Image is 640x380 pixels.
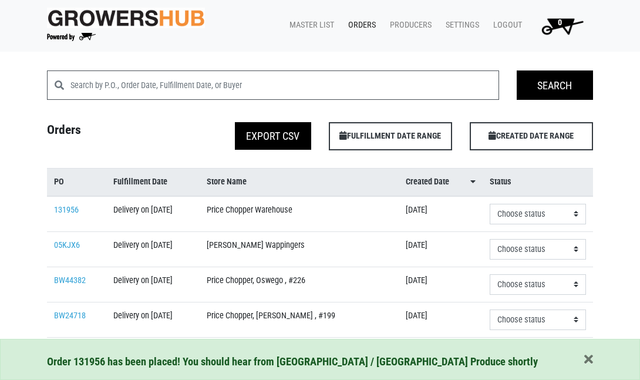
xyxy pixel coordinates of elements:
[399,302,483,337] td: [DATE]
[47,8,205,28] img: original-fc7597fdc6adbb9d0e2ae620e786d1a2.jpg
[113,176,192,189] a: Fulfillment Date
[280,14,339,36] a: Master List
[470,122,593,150] span: CREATED DATE RANGE
[380,14,436,36] a: Producers
[47,33,96,41] img: Powered by Big Wheelbarrow
[436,14,484,36] a: Settings
[106,267,199,302] td: Delivery on [DATE]
[207,176,392,189] a: Store Name
[200,231,399,267] td: [PERSON_NAME] Wappingers
[406,176,476,189] a: Created Date
[490,176,511,189] span: Status
[200,302,399,337] td: Price Chopper, [PERSON_NAME] , #199
[399,267,483,302] td: [DATE]
[54,205,79,215] a: 131956
[558,18,562,28] span: 0
[517,70,593,100] input: Search
[54,176,99,189] a: PO
[527,14,593,38] a: 0
[106,337,199,372] td: Delivery on [DATE]
[484,14,527,36] a: Logout
[399,337,483,372] td: [DATE]
[106,302,199,337] td: Delivery on [DATE]
[399,231,483,267] td: [DATE]
[399,196,483,232] td: [DATE]
[54,275,86,285] a: BW44382
[106,196,199,232] td: Delivery on [DATE]
[113,176,167,189] span: Fulfillment Date
[70,70,499,100] input: Search by P.O., Order Date, Fulfillment Date, or Buyer
[54,311,86,321] a: BW24718
[235,122,311,150] button: Export CSV
[38,122,179,146] h4: Orders
[339,14,380,36] a: Orders
[536,14,588,38] img: Cart
[200,267,399,302] td: Price Chopper, Oswego , #226
[207,176,247,189] span: Store Name
[54,176,64,189] span: PO
[47,354,593,370] div: Order 131956 has been placed! You should hear from [GEOGRAPHIC_DATA] / [GEOGRAPHIC_DATA] Produce ...
[329,122,452,150] span: FULFILLMENT DATE RANGE
[106,231,199,267] td: Delivery on [DATE]
[54,240,80,250] a: 05KJX6
[200,337,399,372] td: Price Chopper, [STREET_ADDRESS]
[200,196,399,232] td: Price Chopper Warehouse
[490,176,586,189] a: Status
[406,176,449,189] span: Created Date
